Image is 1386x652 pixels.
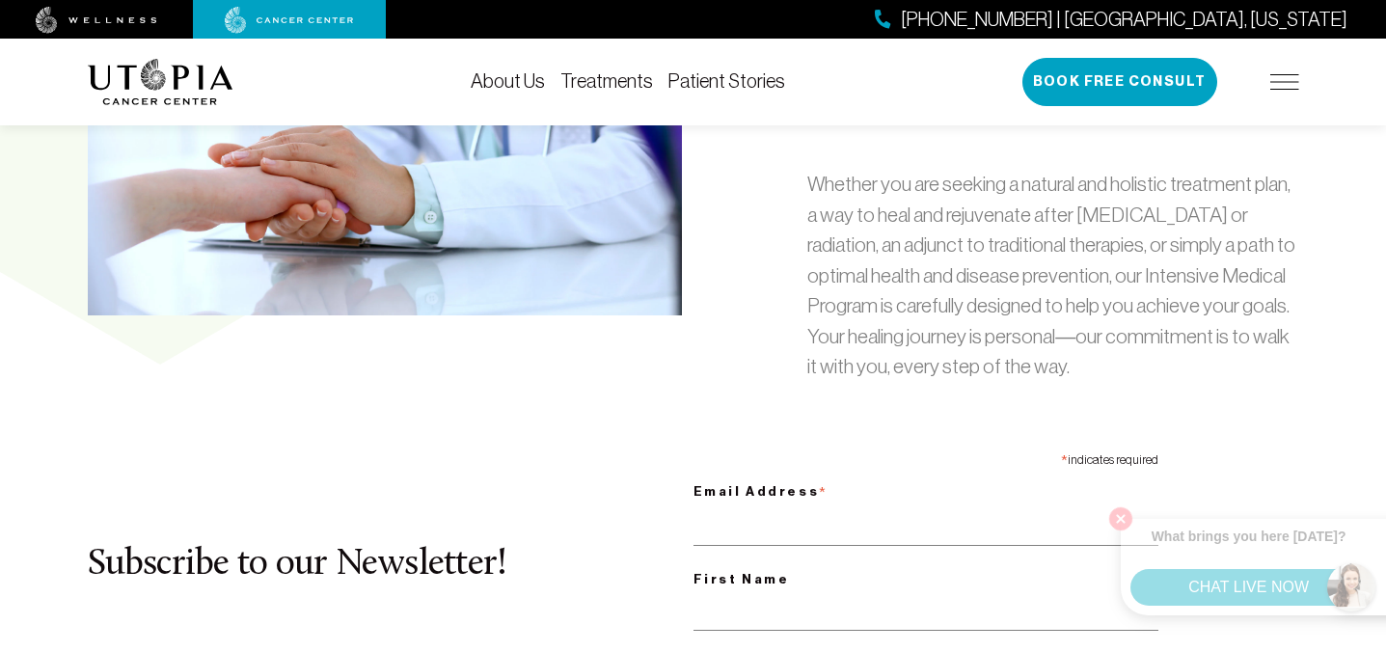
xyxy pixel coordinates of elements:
[693,472,1158,506] label: Email Address
[693,444,1158,472] div: indicates required
[36,7,157,34] img: wellness
[668,70,785,92] a: Patient Stories
[88,59,233,105] img: logo
[1022,58,1217,106] button: Book Free Consult
[88,545,693,585] h2: Subscribe to our Newsletter!
[1270,74,1299,90] img: icon-hamburger
[560,70,653,92] a: Treatments
[693,568,1158,591] label: First Name
[875,6,1347,34] a: [PHONE_NUMBER] | [GEOGRAPHIC_DATA], [US_STATE]
[471,70,545,92] a: About Us
[901,6,1347,34] span: [PHONE_NUMBER] | [GEOGRAPHIC_DATA], [US_STATE]
[225,7,354,34] img: cancer center
[807,169,1298,382] p: Whether you are seeking a natural and holistic treatment plan, a way to heal and rejuvenate after...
